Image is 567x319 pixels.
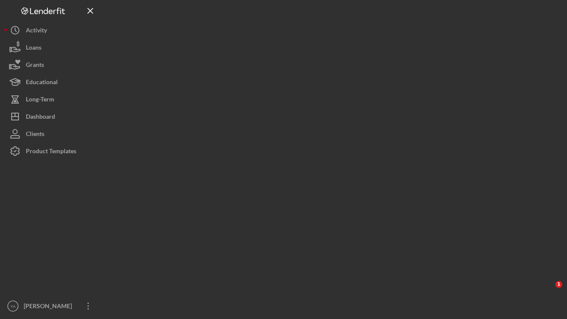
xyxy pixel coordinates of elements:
button: Dashboard [4,108,99,125]
div: Educational [26,73,58,93]
button: Educational [4,73,99,91]
button: Product Templates [4,142,99,160]
iframe: Intercom live chat [538,281,558,302]
button: YA[PERSON_NAME] [4,297,99,315]
span: 1 [555,281,562,288]
text: YA [10,304,16,309]
div: Clients [26,125,44,145]
button: Activity [4,22,99,39]
div: Loans [26,39,41,58]
button: Long-Term [4,91,99,108]
button: Loans [4,39,99,56]
button: Clients [4,125,99,142]
div: Activity [26,22,47,41]
button: Grants [4,56,99,73]
div: Dashboard [26,108,55,127]
div: Long-Term [26,91,54,110]
div: [PERSON_NAME] [22,297,78,317]
div: Grants [26,56,44,76]
div: Product Templates [26,142,76,162]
